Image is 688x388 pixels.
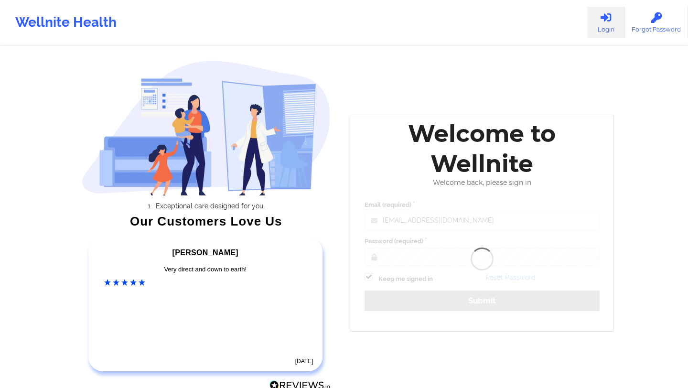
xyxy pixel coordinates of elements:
time: [DATE] [295,358,313,365]
span: [PERSON_NAME] [172,248,238,257]
div: Our Customers Love Us [82,216,331,226]
div: Welcome to Wellnite [358,119,606,179]
div: Welcome back, please sign in [358,179,606,187]
a: Login [587,7,624,38]
img: wellnite-auth-hero_200.c722682e.png [82,60,331,195]
div: Very direct and down to earth! [104,265,307,274]
a: Forgot Password [624,7,688,38]
li: Exceptional care designed for you. [90,202,331,210]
